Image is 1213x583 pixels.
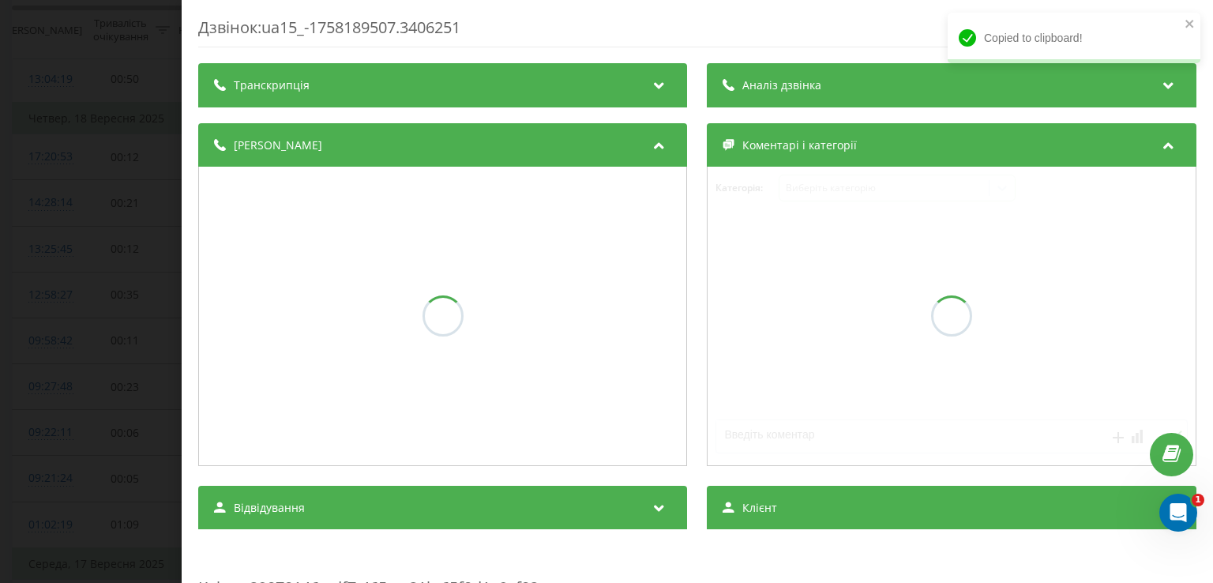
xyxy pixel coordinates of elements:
span: 1 [1192,494,1204,506]
button: close [1185,17,1196,32]
div: Copied to clipboard! [948,13,1200,63]
iframe: Intercom live chat [1159,494,1197,532]
span: [PERSON_NAME] [234,137,322,153]
div: Дзвінок : ua15_-1758189507.3406251 [198,17,1196,47]
span: Відвідування [234,500,305,516]
span: Коментарі і категорії [743,137,858,153]
span: Аналіз дзвінка [743,77,822,93]
span: Клієнт [743,500,778,516]
span: Транскрипція [234,77,310,93]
